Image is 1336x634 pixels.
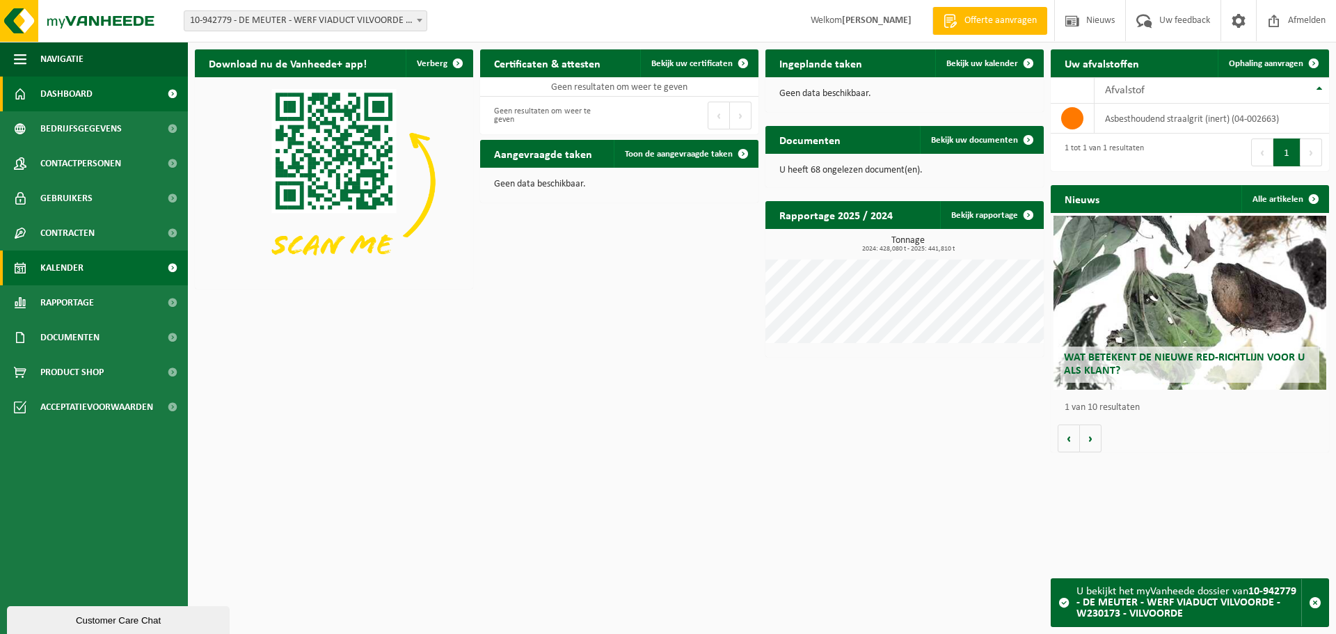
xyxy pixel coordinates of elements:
[1051,185,1113,212] h2: Nieuws
[40,320,100,355] span: Documenten
[772,246,1044,253] span: 2024: 428,080 t - 2025: 441,810 t
[480,140,606,167] h2: Aangevraagde taken
[40,390,153,425] span: Acceptatievoorwaarden
[765,126,854,153] h2: Documenten
[40,77,93,111] span: Dashboard
[417,59,447,68] span: Verberg
[772,236,1044,253] h3: Tonnage
[961,14,1040,28] span: Offerte aanvragen
[480,77,758,97] td: Geen resultaten om weer te geven
[730,102,751,129] button: Next
[614,140,757,168] a: Toon de aangevraagde taken
[1218,49,1328,77] a: Ophaling aanvragen
[40,42,83,77] span: Navigatie
[842,15,912,26] strong: [PERSON_NAME]
[1076,579,1301,626] div: U bekijkt het myVanheede dossier van
[779,89,1030,99] p: Geen data beschikbaar.
[946,59,1018,68] span: Bekijk uw kalender
[931,136,1018,145] span: Bekijk uw documenten
[40,216,95,251] span: Contracten
[1058,137,1144,168] div: 1 tot 1 van 1 resultaten
[487,100,612,131] div: Geen resultaten om weer te geven
[1301,138,1322,166] button: Next
[920,126,1042,154] a: Bekijk uw documenten
[779,166,1030,175] p: U heeft 68 ongelezen document(en).
[640,49,757,77] a: Bekijk uw certificaten
[195,49,381,77] h2: Download nu de Vanheede+ app!
[40,146,121,181] span: Contactpersonen
[7,603,232,634] iframe: chat widget
[1080,425,1102,452] button: Volgende
[1064,352,1305,377] span: Wat betekent de nieuwe RED-richtlijn voor u als klant?
[40,251,83,285] span: Kalender
[1051,49,1153,77] h2: Uw afvalstoffen
[40,285,94,320] span: Rapportage
[1251,138,1273,166] button: Previous
[935,49,1042,77] a: Bekijk uw kalender
[1105,85,1145,96] span: Afvalstof
[940,201,1042,229] a: Bekijk rapportage
[1058,425,1080,452] button: Vorige
[40,355,104,390] span: Product Shop
[1076,586,1296,619] strong: 10-942779 - DE MEUTER - WERF VIADUCT VILVOORDE - W230173 - VILVOORDE
[40,181,93,216] span: Gebruikers
[765,201,907,228] h2: Rapportage 2025 / 2024
[40,111,122,146] span: Bedrijfsgegevens
[195,77,473,286] img: Download de VHEPlus App
[708,102,730,129] button: Previous
[494,180,745,189] p: Geen data beschikbaar.
[765,49,876,77] h2: Ingeplande taken
[625,150,733,159] span: Toon de aangevraagde taken
[1229,59,1303,68] span: Ophaling aanvragen
[651,59,733,68] span: Bekijk uw certificaten
[1095,104,1329,134] td: asbesthoudend straalgrit (inert) (04-002663)
[184,10,427,31] span: 10-942779 - DE MEUTER - WERF VIADUCT VILVOORDE - W230173 - VILVOORDE
[932,7,1047,35] a: Offerte aanvragen
[1241,185,1328,213] a: Alle artikelen
[1053,216,1326,390] a: Wat betekent de nieuwe RED-richtlijn voor u als klant?
[406,49,472,77] button: Verberg
[1273,138,1301,166] button: 1
[184,11,427,31] span: 10-942779 - DE MEUTER - WERF VIADUCT VILVOORDE - W230173 - VILVOORDE
[480,49,614,77] h2: Certificaten & attesten
[1065,403,1322,413] p: 1 van 10 resultaten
